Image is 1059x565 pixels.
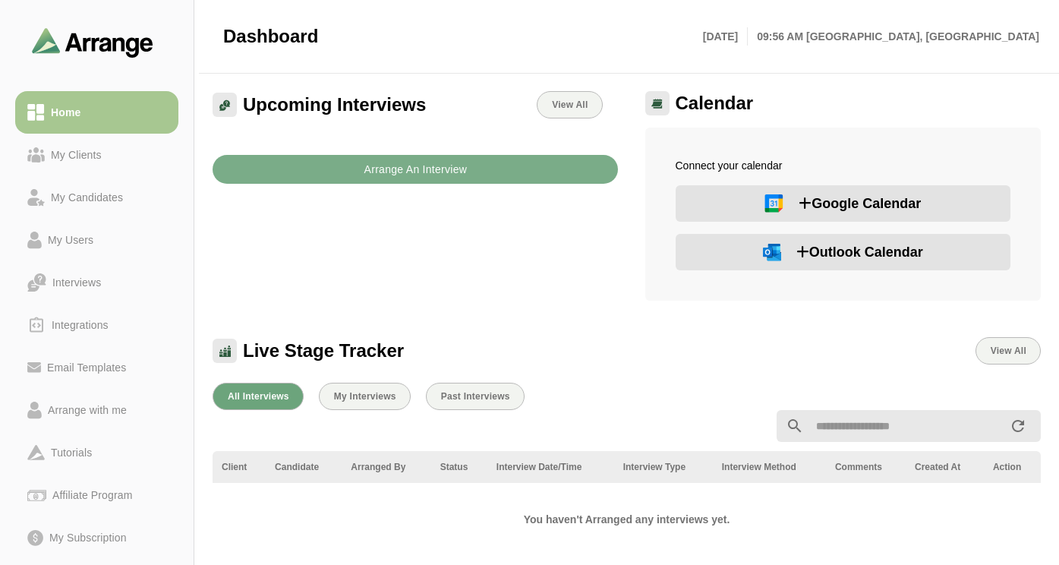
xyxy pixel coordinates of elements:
[227,391,289,402] span: All Interviews
[835,460,897,474] div: Comments
[45,443,98,462] div: Tutorials
[46,486,138,504] div: Affiliate Program
[915,460,975,474] div: Created At
[440,460,478,474] div: Status
[15,431,178,474] a: Tutorials
[430,510,824,529] h2: You haven't Arranged any interviews yet.
[275,460,333,474] div: Candidate
[41,358,132,377] div: Email Templates
[319,383,411,410] button: My Interviews
[676,234,1011,270] button: Outlook Calendar
[15,474,178,516] a: Affiliate Program
[363,155,467,184] b: Arrange An Interview
[43,529,133,547] div: My Subscription
[440,391,510,402] span: Past Interviews
[15,516,178,559] a: My Subscription
[42,401,133,419] div: Arrange with me
[676,92,754,115] span: Calendar
[45,103,87,122] div: Home
[990,346,1026,356] span: View All
[46,273,107,292] div: Interviews
[15,261,178,304] a: Interviews
[796,241,923,263] span: Outlook Calendar
[351,460,421,474] div: Arranged By
[748,27,1039,46] p: 09:56 AM [GEOGRAPHIC_DATA], [GEOGRAPHIC_DATA]
[243,93,426,116] span: Upcoming Interviews
[15,389,178,431] a: Arrange with me
[42,231,99,249] div: My Users
[222,460,257,474] div: Client
[676,158,1011,173] p: Connect your calendar
[722,460,817,474] div: Interview Method
[623,460,704,474] div: Interview Type
[15,176,178,219] a: My Candidates
[45,146,108,164] div: My Clients
[496,460,605,474] div: Interview Date/Time
[703,27,748,46] p: [DATE]
[975,337,1041,365] button: View All
[1009,417,1027,435] i: appended action
[32,27,153,57] img: arrangeai-name-small-logo.4d2b8aee.svg
[676,185,1011,222] button: Google Calendar
[15,346,178,389] a: Email Templates
[15,304,178,346] a: Integrations
[213,383,304,410] button: All Interviews
[333,391,396,402] span: My Interviews
[15,134,178,176] a: My Clients
[46,316,115,334] div: Integrations
[799,193,921,214] span: Google Calendar
[45,188,129,207] div: My Candidates
[223,25,318,48] span: Dashboard
[15,91,178,134] a: Home
[213,155,618,184] button: Arrange An Interview
[243,339,404,362] span: Live Stage Tracker
[537,91,602,118] a: View All
[993,460,1032,474] div: Action
[551,99,588,110] span: View All
[15,219,178,261] a: My Users
[426,383,525,410] button: Past Interviews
